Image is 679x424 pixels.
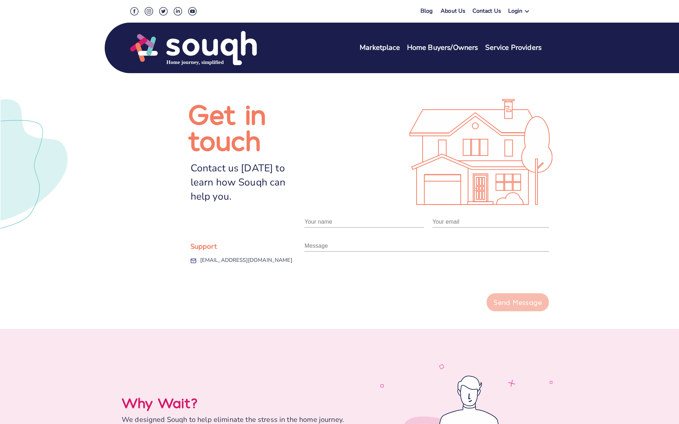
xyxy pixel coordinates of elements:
[191,239,305,253] div: Support
[304,259,412,286] iframe: reCAPTCHA
[485,43,542,53] a: Service Providers
[130,7,139,16] img: Facebook Social Icon
[174,7,182,16] img: LinkedIn Social Icon
[122,394,376,411] div: Why Wait?
[508,7,523,17] div: Login
[130,30,257,66] img: Souqh Logo
[191,255,196,267] img: Email Icon
[188,100,305,153] h1: Get in touch
[360,43,400,53] a: Marketplace
[191,161,305,204] div: Contact us [DATE] to learn how Souqh can help you.
[433,216,549,228] input: Plase provide valid email address. e.g. foo@example.com
[409,99,552,205] img: Illustration svg
[420,7,433,15] a: Blog
[200,253,292,267] a: [EMAIL_ADDRESS][DOMAIN_NAME]
[188,7,197,16] img: Youtube Social Icon
[472,7,501,17] a: Contact Us
[145,7,153,16] img: Instagram Social Icon
[407,43,478,53] a: Home Buyers/Owners
[159,7,168,16] img: Twitter Social Icon
[441,7,465,17] a: About Us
